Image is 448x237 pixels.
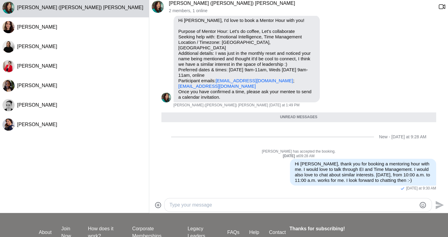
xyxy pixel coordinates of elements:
[152,1,164,13] div: Amy (Nhan) Leong
[17,102,57,108] span: [PERSON_NAME]
[161,149,436,154] p: [PERSON_NAME] has accepted the booking.
[17,122,57,127] span: [PERSON_NAME]
[269,103,299,108] time: 2025-10-01T03:49:23.015Z
[2,21,15,33] div: Ali Adey
[34,229,57,236] a: About
[2,99,15,111] div: Erin
[161,112,436,122] div: Unread messages
[2,80,15,92] div: Getrude Mereki
[264,229,291,236] a: Contact
[283,154,296,158] strong: [DATE]
[432,198,446,212] button: Send
[152,1,164,13] img: A
[2,2,15,14] img: A
[174,103,268,108] span: [PERSON_NAME] ([PERSON_NAME]) [PERSON_NAME]
[17,63,57,69] span: [PERSON_NAME]
[17,5,143,10] span: [PERSON_NAME] ([PERSON_NAME]) [PERSON_NAME]
[17,83,57,88] span: [PERSON_NAME]
[244,229,264,236] a: Help
[169,1,295,6] a: [PERSON_NAME] ([PERSON_NAME]) [PERSON_NAME]
[2,41,15,53] div: Cara Gleeson
[17,24,57,30] span: [PERSON_NAME]
[169,201,416,209] textarea: Type your message
[419,201,426,209] button: Emoji picker
[2,21,15,33] img: A
[2,60,15,72] img: K
[178,83,256,89] a: [EMAIL_ADDRESS][DOMAIN_NAME]
[178,29,315,89] p: Purpose of Mentor Hour: Let's do coffee, Let's collaborate Seeking help with: Emotional Intellige...
[2,99,15,111] img: E
[216,78,293,83] a: [EMAIL_ADDRESS][DOMAIN_NAME]
[2,80,15,92] img: G
[2,118,15,131] img: R
[2,41,15,53] img: C
[161,154,436,159] div: at 09:28 AM
[222,229,244,236] a: FAQs
[406,186,436,191] time: 2025-10-02T23:30:50.895Z
[178,89,315,100] p: Once you have confirmed a time, please ask your mentee to send a calendar invitation.
[2,2,15,14] div: Amy (Nhan) Leong
[17,44,57,49] span: [PERSON_NAME]
[289,225,405,232] h4: Thanks for subscribing!
[379,134,426,140] div: New - [DATE] at 9:28 AM
[2,60,15,72] div: Kat Milner
[2,118,15,131] div: Richa Joshi
[169,8,433,13] p: 2 members , 1 online
[178,18,315,23] p: Hi [PERSON_NAME], I'd love to book a Mentor Hour with you!
[295,161,431,183] p: Hi [PERSON_NAME], thank you for booking a mentoring hour with me. I would love to talk through EI...
[161,93,171,102] img: A
[161,93,171,102] div: Amy (Nhan) Leong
